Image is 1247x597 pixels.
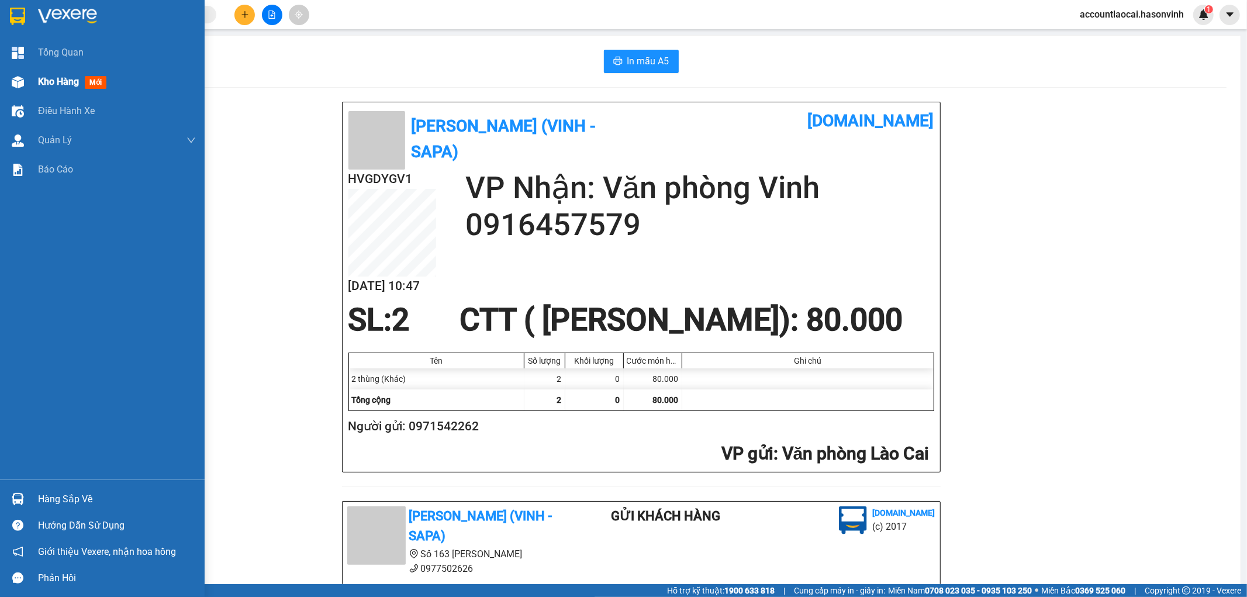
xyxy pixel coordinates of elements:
strong: 1900 633 818 [724,586,775,595]
span: Điều hành xe [38,103,95,118]
strong: 0369 525 060 [1075,586,1125,595]
img: warehouse-icon [12,134,24,147]
span: In mẫu A5 [627,54,669,68]
b: [DOMAIN_NAME] [873,508,935,517]
span: question-circle [12,520,23,531]
sup: 1 [1205,5,1213,13]
span: mới [85,76,106,89]
span: notification [12,546,23,557]
span: 0 [616,395,620,405]
span: file-add [268,11,276,19]
img: warehouse-icon [12,76,24,88]
h2: [DATE] 10:47 [348,277,436,296]
img: icon-new-feature [1198,9,1209,20]
span: Cung cấp máy in - giấy in: [794,584,885,597]
button: caret-down [1220,5,1240,25]
span: plus [241,11,249,19]
div: 2 [524,368,565,389]
b: [DOMAIN_NAME] [808,111,934,130]
img: warehouse-icon [12,493,24,505]
span: 2 [392,302,410,338]
b: Gửi khách hàng [611,509,720,523]
span: Tổng Quan [38,45,84,60]
span: aim [295,11,303,19]
span: phone [409,564,419,573]
span: 2 [557,395,562,405]
img: dashboard-icon [12,47,24,59]
span: SL: [348,302,392,338]
span: down [186,136,196,145]
span: Giới thiệu Vexere, nhận hoa hồng [38,544,176,559]
div: Ghi chú [685,356,931,365]
span: Miền Nam [888,584,1032,597]
h2: HVGDYGV1 [348,170,436,189]
span: caret-down [1225,9,1235,20]
span: message [12,572,23,584]
span: VP gửi [721,443,773,464]
span: Miền Bắc [1041,584,1125,597]
strong: 0708 023 035 - 0935 103 250 [925,586,1032,595]
div: Phản hồi [38,570,196,587]
span: 80.000 [653,395,679,405]
div: 2 thùng (Khác) [349,368,524,389]
span: Quản Lý [38,133,72,147]
button: file-add [262,5,282,25]
h2: 0916457579 [465,206,934,243]
li: 0977502626 [347,561,565,576]
button: plus [234,5,255,25]
span: Tổng cộng [352,395,391,405]
img: logo-vxr [10,8,25,25]
img: warehouse-icon [12,105,24,118]
span: Hỗ trợ kỹ thuật: [667,584,775,597]
div: Hướng dẫn sử dụng [38,517,196,534]
span: printer [613,56,623,67]
img: logo.jpg [839,506,867,534]
div: Cước món hàng [627,356,679,365]
span: Báo cáo [38,162,73,177]
h2: VP Nhận: Văn phòng Vinh [465,170,934,206]
span: ⚪️ [1035,588,1038,593]
div: 80.000 [624,368,682,389]
button: printerIn mẫu A5 [604,50,679,73]
span: Kho hàng [38,76,79,87]
li: Số 163 [PERSON_NAME] [347,547,565,561]
b: [PERSON_NAME] (Vinh - Sapa) [411,116,596,161]
div: Hàng sắp về [38,491,196,508]
span: accountlaocai.hasonvinh [1070,7,1193,22]
span: environment [409,549,419,558]
div: Số lượng [527,356,562,365]
span: copyright [1182,586,1190,595]
h2: Người gửi: 0971542262 [348,417,930,436]
img: solution-icon [12,164,24,176]
div: CTT ( [PERSON_NAME]) : 80.000 [452,302,910,337]
h2: : Văn phòng Lào Cai [348,442,930,466]
b: [PERSON_NAME] (Vinh - Sapa) [409,509,552,544]
span: | [783,584,785,597]
div: Tên [352,356,521,365]
button: aim [289,5,309,25]
div: 0 [565,368,624,389]
span: | [1134,584,1136,597]
li: (c) 2017 [873,519,935,534]
div: Khối lượng [568,356,620,365]
span: 1 [1207,5,1211,13]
